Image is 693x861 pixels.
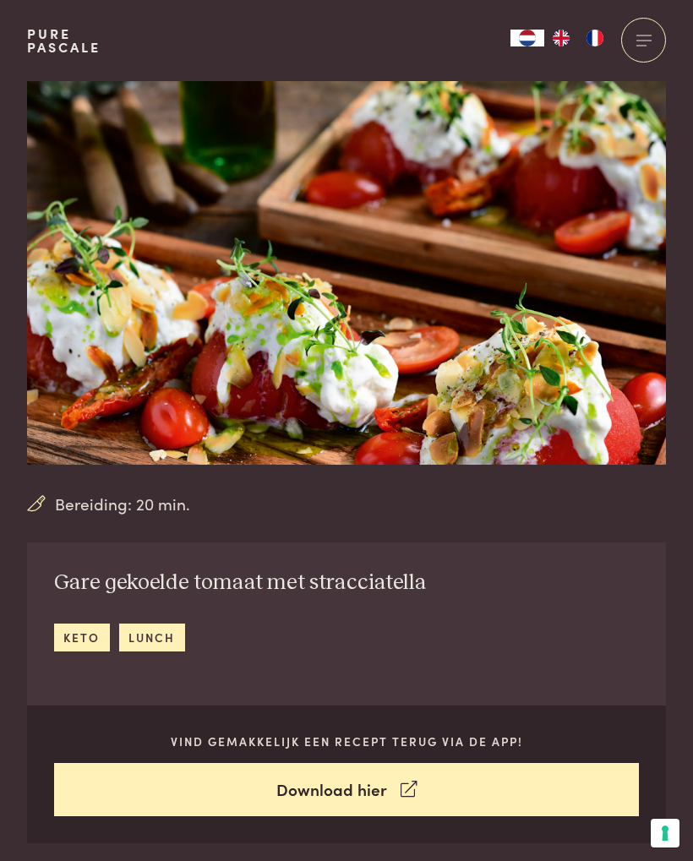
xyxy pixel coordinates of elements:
a: FR [578,30,612,46]
div: Language [510,30,544,46]
aside: Language selected: Nederlands [510,30,612,46]
a: lunch [119,624,185,651]
h2: Gare gekoelde tomaat met stracciatella [54,569,427,597]
a: PurePascale [27,27,101,54]
button: Uw voorkeuren voor toestemming voor trackingtechnologieën [651,819,679,847]
ul: Language list [544,30,612,46]
a: EN [544,30,578,46]
span: Bereiding: 20 min. [55,492,190,516]
a: Download hier [54,763,640,816]
img: Gare gekoelde tomaat met stracciatella [27,81,666,465]
a: keto [54,624,110,651]
p: Vind gemakkelijk een recept terug via de app! [54,733,640,750]
a: NL [510,30,544,46]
